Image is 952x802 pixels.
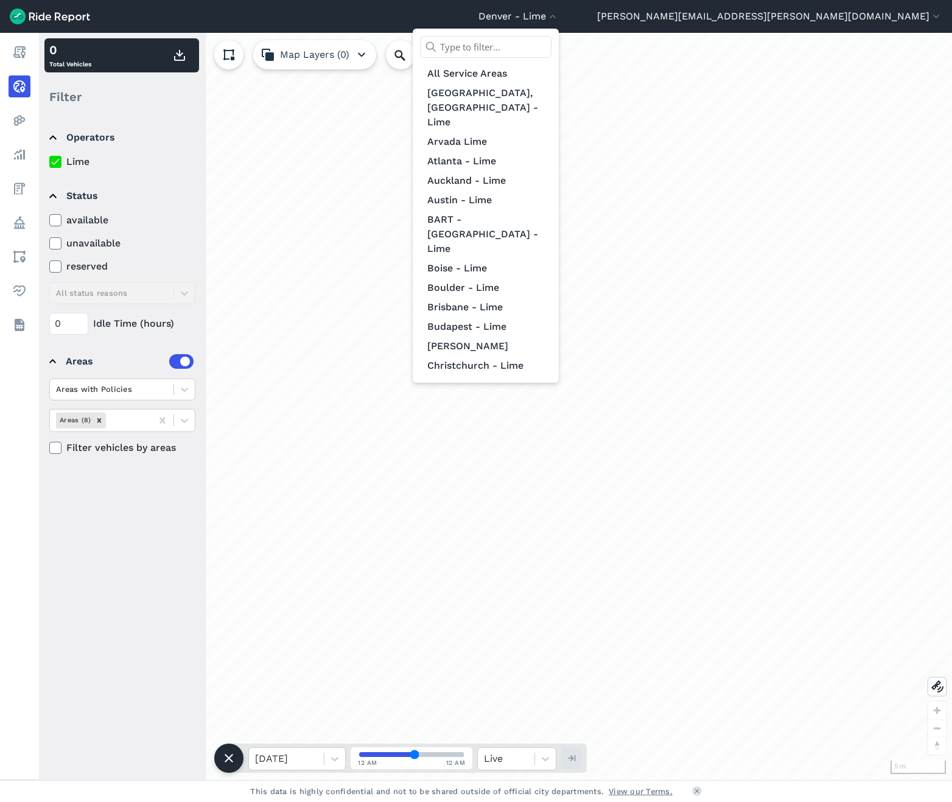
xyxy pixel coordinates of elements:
a: Austin - Lime [420,190,551,210]
a: Boulder - Lime [420,278,551,298]
a: Boise - Lime [420,259,551,278]
input: Type to filter... [420,36,551,58]
a: [PERSON_NAME] [420,336,551,356]
a: Atlanta - Lime [420,152,551,171]
a: Auckland - Lime [420,171,551,190]
a: [GEOGRAPHIC_DATA], [GEOGRAPHIC_DATA] - Lime [420,83,551,132]
a: Brisbane - Lime [420,298,551,317]
a: Christchurch - Lime [420,356,551,375]
a: Arvada Lime [420,132,551,152]
a: BART - [GEOGRAPHIC_DATA] - Lime [420,210,551,259]
a: Budapest - Lime [420,317,551,336]
a: All Service Areas [420,64,551,83]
